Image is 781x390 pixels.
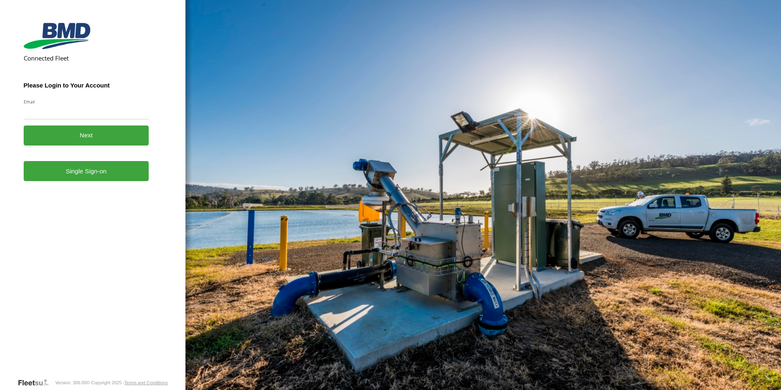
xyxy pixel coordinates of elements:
div: © Copyright 2025 - [87,380,168,385]
h2: Connected Fleet [24,54,149,62]
h3: Please Login to Your Account [24,82,149,89]
img: BMD [24,23,90,49]
a: Single Sign-on [24,161,149,181]
label: Email [24,99,149,105]
a: Terms and Conditions [124,380,167,385]
button: Next [24,126,149,146]
a: Visit our Website [18,379,55,387]
div: Version: 306.00 [55,380,86,385]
